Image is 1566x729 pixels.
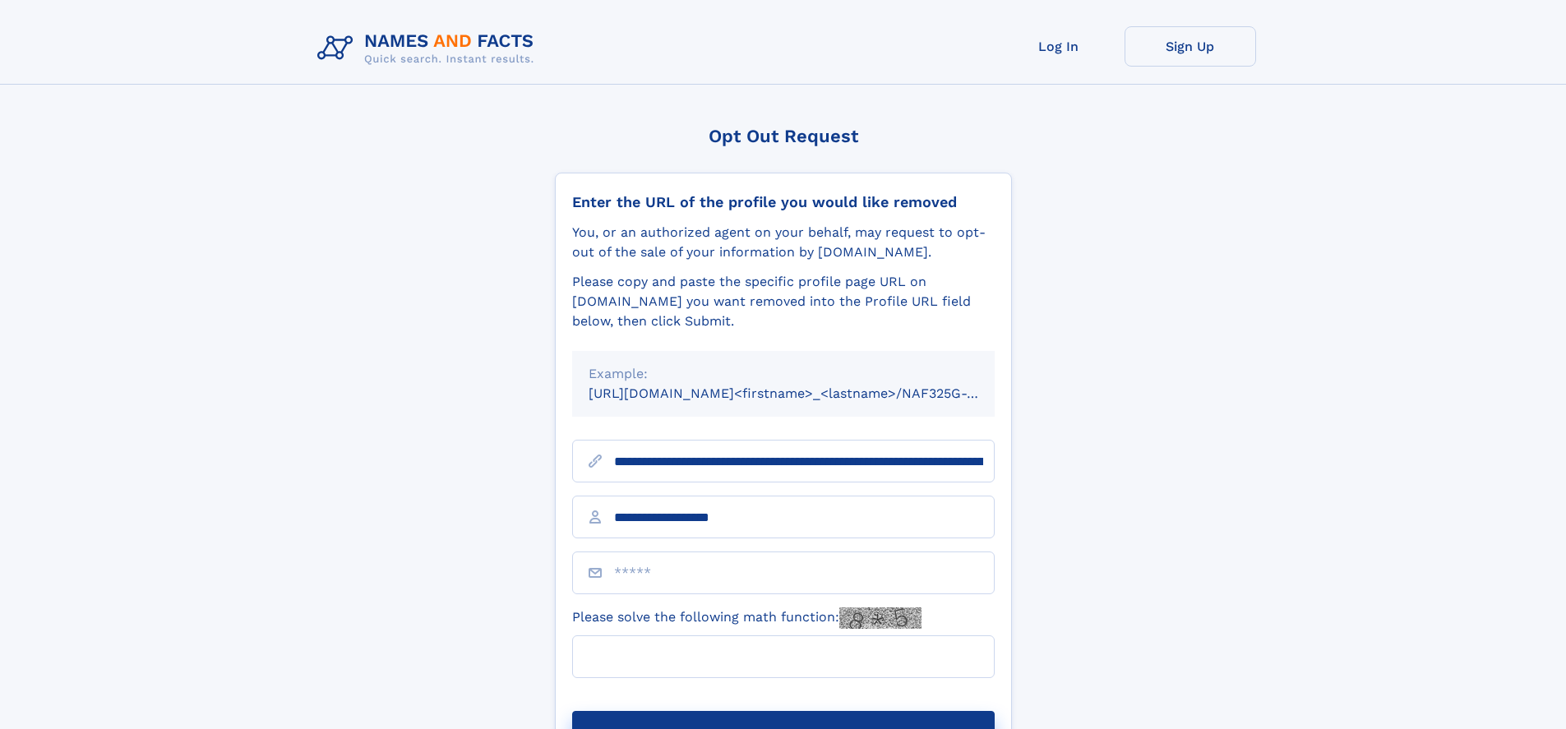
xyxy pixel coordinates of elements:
[311,26,547,71] img: Logo Names and Facts
[589,364,978,384] div: Example:
[572,607,922,629] label: Please solve the following math function:
[555,126,1012,146] div: Opt Out Request
[1125,26,1256,67] a: Sign Up
[993,26,1125,67] a: Log In
[572,193,995,211] div: Enter the URL of the profile you would like removed
[589,385,1026,401] small: [URL][DOMAIN_NAME]<firstname>_<lastname>/NAF325G-xxxxxxxx
[572,272,995,331] div: Please copy and paste the specific profile page URL on [DOMAIN_NAME] you want removed into the Pr...
[572,223,995,262] div: You, or an authorized agent on your behalf, may request to opt-out of the sale of your informatio...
